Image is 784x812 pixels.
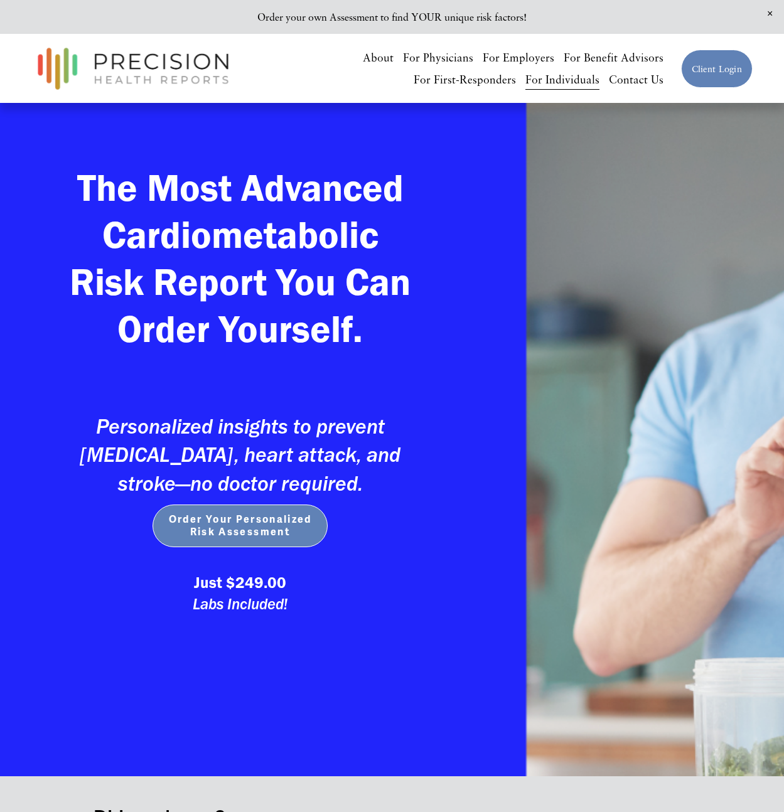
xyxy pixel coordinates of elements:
a: For Benefit Advisors [564,46,663,68]
em: Labs Included! [193,595,287,613]
a: For Individuals [525,68,599,90]
img: Precision Health Reports [31,42,235,95]
em: Personalized insights to prevent [MEDICAL_DATA], heart attack, and stroke—no doctor required. [80,414,405,496]
a: About [363,46,394,68]
a: For Employers [483,46,554,68]
strong: Just $249.00 [194,573,286,592]
a: Contact Us [609,68,663,90]
strong: The Most Advanced Cardiometabolic Risk Report You Can Order Yourself. [70,164,420,351]
span: Order Your Personalized Risk Assessment [165,513,315,538]
a: Client Login [681,50,753,88]
a: For First-Responders [414,68,516,90]
button: Order Your Personalized Risk Assessment [153,505,328,547]
a: For Physicians [403,46,473,68]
